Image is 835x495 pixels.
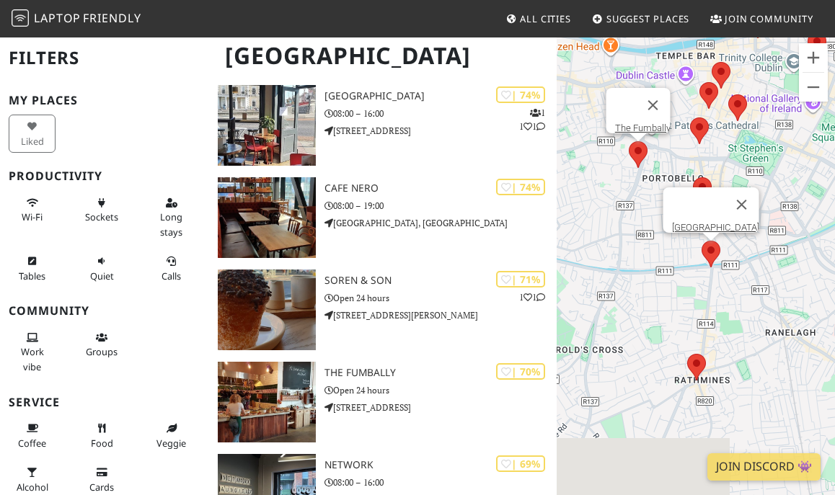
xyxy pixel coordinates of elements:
[519,106,545,133] p: 1 1 1
[83,10,141,26] span: Friendly
[496,179,545,195] div: | 74%
[324,308,557,322] p: [STREET_ADDRESS][PERSON_NAME]
[324,383,557,397] p: Open 24 hours
[19,269,45,282] span: Work-friendly tables
[79,416,125,455] button: Food
[496,271,545,287] div: | 71%
[9,396,200,409] h3: Service
[12,6,141,32] a: LaptopFriendly LaptopFriendly
[799,43,828,72] button: Zoom in
[324,476,557,489] p: 08:00 – 16:00
[496,86,545,103] div: | 74%
[160,210,182,238] span: Long stays
[324,275,557,287] h3: Soren & Son
[725,187,759,222] button: Close
[12,9,29,27] img: LaptopFriendly
[218,177,317,258] img: Cafe Nero
[79,191,125,229] button: Sockets
[636,88,671,122] button: Close
[9,191,56,229] button: Wi-Fi
[209,85,557,166] a: Grove Road Cafe | 74% 111 [GEOGRAPHIC_DATA] 08:00 – 16:00 [STREET_ADDRESS]
[162,269,181,282] span: Video/audio calls
[586,6,696,32] a: Suggest Places
[324,216,557,230] p: [GEOGRAPHIC_DATA], [GEOGRAPHIC_DATA]
[606,12,690,25] span: Suggest Places
[156,437,186,450] span: Veggie
[324,90,557,102] h3: [GEOGRAPHIC_DATA]
[79,249,125,287] button: Quiet
[89,481,114,494] span: Credit cards
[707,453,821,481] a: Join Discord 👾
[209,362,557,442] a: The Fumbally | 70% The Fumbally Open 24 hours [STREET_ADDRESS]
[218,362,317,442] img: The Fumbally
[213,36,555,76] h1: [GEOGRAPHIC_DATA]
[218,85,317,166] img: Grove Road Cafe
[209,177,557,258] a: Cafe Nero | 74% Cafe Nero 08:00 – 19:00 [GEOGRAPHIC_DATA], [GEOGRAPHIC_DATA]
[9,326,56,378] button: Work vibe
[21,345,44,373] span: People working
[324,291,557,305] p: Open 24 hours
[148,249,195,287] button: Calls
[79,326,125,364] button: Groups
[9,249,56,287] button: Tables
[324,199,557,213] p: 08:00 – 19:00
[9,416,56,455] button: Coffee
[9,169,200,183] h3: Productivity
[520,12,571,25] span: All Cities
[324,107,557,120] p: 08:00 – 16:00
[9,94,200,107] h3: My Places
[9,36,200,80] h2: Filters
[85,210,118,223] span: Power sockets
[500,6,577,32] a: All Cities
[91,437,113,450] span: Food
[9,304,200,318] h3: Community
[22,210,43,223] span: Stable Wi-Fi
[725,12,813,25] span: Join Community
[799,73,828,102] button: Zoom out
[18,437,46,450] span: Coffee
[324,367,557,379] h3: The Fumbally
[324,401,557,414] p: [STREET_ADDRESS]
[148,416,195,455] button: Veggie
[324,124,557,138] p: [STREET_ADDRESS]
[496,455,545,472] div: | 69%
[519,290,545,304] p: 1 1
[324,182,557,195] h3: Cafe Nero
[90,269,114,282] span: Quiet
[704,6,819,32] a: Join Community
[17,481,48,494] span: Alcohol
[34,10,81,26] span: Laptop
[324,459,557,471] h3: Network
[615,122,671,133] a: The Fumbally
[86,345,118,358] span: Group tables
[672,222,759,233] a: [GEOGRAPHIC_DATA]
[148,191,195,244] button: Long stays
[496,363,545,380] div: | 70%
[209,269,557,350] a: Soren & Son | 71% 11 Soren & Son Open 24 hours [STREET_ADDRESS][PERSON_NAME]
[218,269,317,350] img: Soren & Son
